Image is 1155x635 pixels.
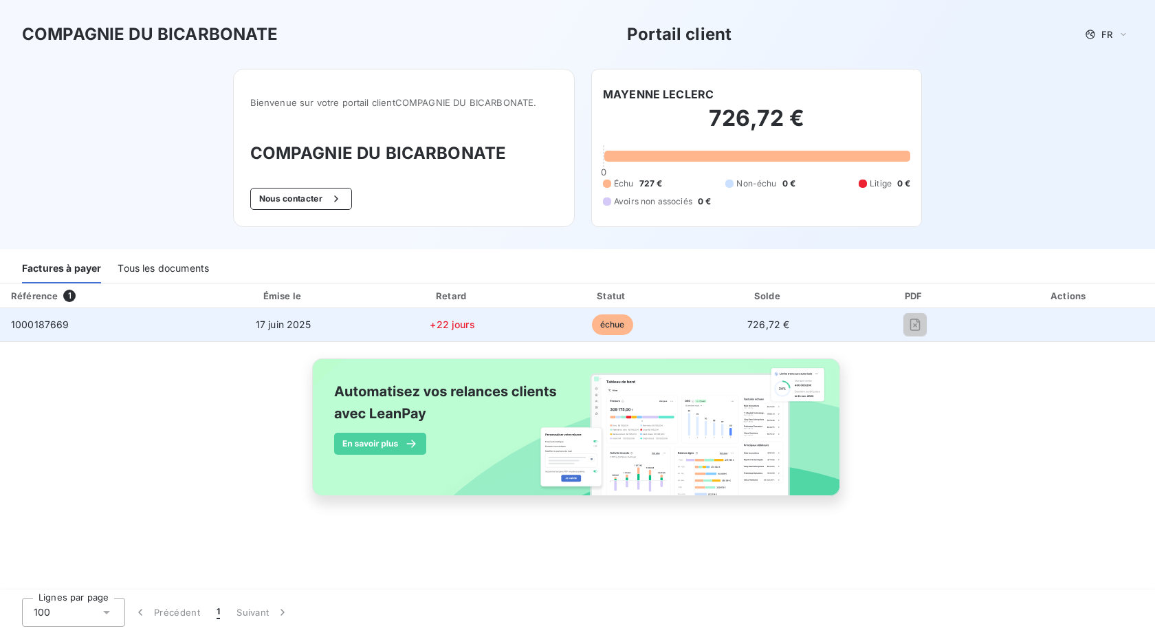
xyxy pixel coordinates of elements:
[34,605,50,619] span: 100
[125,598,208,627] button: Précédent
[614,195,692,208] span: Avoirs non associés
[536,289,689,303] div: Statut
[848,289,981,303] div: PDF
[22,255,101,283] div: Factures à payer
[208,598,228,627] button: 1
[698,195,711,208] span: 0 €
[22,22,278,47] h3: COMPAGNIE DU BICARBONATE
[228,598,298,627] button: Suivant
[118,255,209,283] div: Tous les documents
[627,22,731,47] h3: Portail client
[217,605,220,619] span: 1
[250,97,558,108] span: Bienvenue sur votre portail client COMPAGNIE DU BICARBONATE .
[250,141,558,166] h3: COMPAGNIE DU BICARBONATE
[897,177,910,190] span: 0 €
[736,177,776,190] span: Non-échu
[1101,29,1112,40] span: FR
[11,319,69,330] span: 1000187669
[256,319,311,330] span: 17 juin 2025
[11,290,58,301] div: Référence
[198,289,368,303] div: Émise le
[987,289,1152,303] div: Actions
[250,188,352,210] button: Nous contacter
[430,319,474,330] span: +22 jours
[747,319,789,330] span: 726,72 €
[782,177,795,190] span: 0 €
[374,289,530,303] div: Retard
[601,166,606,177] span: 0
[870,177,892,190] span: Litige
[694,289,843,303] div: Solde
[300,350,855,519] img: banner
[614,177,634,190] span: Échu
[639,177,663,190] span: 727 €
[603,105,910,146] h2: 726,72 €
[603,86,714,103] h6: MAYENNE LECLERC
[592,314,633,335] span: échue
[63,290,76,302] span: 1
